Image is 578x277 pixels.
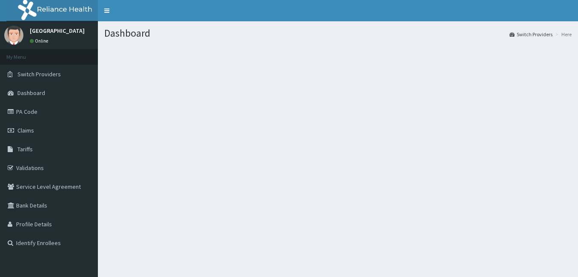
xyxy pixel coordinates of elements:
[509,31,552,38] a: Switch Providers
[30,38,50,44] a: Online
[17,70,61,78] span: Switch Providers
[17,89,45,97] span: Dashboard
[17,127,34,134] span: Claims
[104,28,572,39] h1: Dashboard
[30,28,85,34] p: [GEOGRAPHIC_DATA]
[553,31,572,38] li: Here
[4,26,23,45] img: User Image
[17,145,33,153] span: Tariffs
